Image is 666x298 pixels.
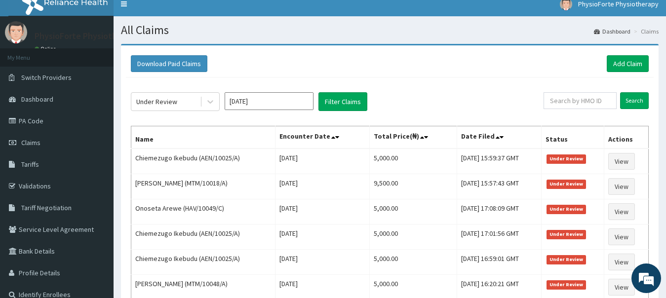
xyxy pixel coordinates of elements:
th: Status [541,126,604,149]
td: 5,000.00 [369,149,457,174]
th: Actions [604,126,649,149]
h1: All Claims [121,24,659,37]
td: [DATE] [275,174,369,199]
th: Name [131,126,275,149]
td: [PERSON_NAME] (MTM/10018/A) [131,174,275,199]
td: 9,500.00 [369,174,457,199]
th: Date Filed [457,126,541,149]
span: Under Review [547,154,587,163]
button: Download Paid Claims [131,55,207,72]
td: [DATE] [275,224,369,250]
input: Search by HMO ID [544,92,617,109]
td: [DATE] 16:59:01 GMT [457,250,541,275]
span: Dashboard [21,95,53,104]
span: Tariffs [21,160,39,169]
a: Add Claim [607,55,649,72]
a: View [608,279,635,296]
span: Under Review [547,255,587,264]
a: Dashboard [594,27,630,36]
a: View [608,228,635,245]
td: [DATE] [275,149,369,174]
div: Chat with us now [51,55,166,68]
a: Online [35,45,58,52]
span: Claims [21,138,40,147]
button: Filter Claims [318,92,367,111]
img: User Image [5,21,27,43]
span: Under Review [547,205,587,214]
a: View [608,254,635,270]
span: Under Review [547,280,587,289]
td: 5,000.00 [369,224,457,250]
textarea: Type your message and hit 'Enter' [5,195,188,230]
span: Under Review [547,180,587,188]
li: Claims [631,27,659,36]
td: Chiemezugo Ikebudu (AEN/10025/A) [131,149,275,174]
input: Select Month and Year [225,92,313,110]
td: 5,000.00 [369,250,457,275]
div: Minimize live chat window [162,5,186,29]
input: Search [620,92,649,109]
td: Chiemezugo Ikebudu (AEN/10025/A) [131,224,275,250]
td: [DATE] 15:59:37 GMT [457,149,541,174]
div: Under Review [136,97,177,107]
th: Total Price(₦) [369,126,457,149]
td: 5,000.00 [369,199,457,224]
td: [DATE] 17:01:56 GMT [457,224,541,250]
td: [DATE] [275,199,369,224]
a: View [608,203,635,220]
span: Switch Providers [21,73,72,82]
span: Under Review [547,230,587,239]
a: View [608,153,635,170]
span: We're online! [57,87,136,187]
img: d_794563401_company_1708531726252_794563401 [18,49,40,74]
p: PhysioForte Physiotherapy [35,32,139,40]
td: [DATE] [275,250,369,275]
td: [DATE] 17:08:09 GMT [457,199,541,224]
td: [DATE] 15:57:43 GMT [457,174,541,199]
td: Onoseta Arewe (HAV/10049/C) [131,199,275,224]
td: Chiemezugo Ikebudu (AEN/10025/A) [131,250,275,275]
a: View [608,178,635,195]
th: Encounter Date [275,126,369,149]
span: Tariff Negotiation [21,203,72,212]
